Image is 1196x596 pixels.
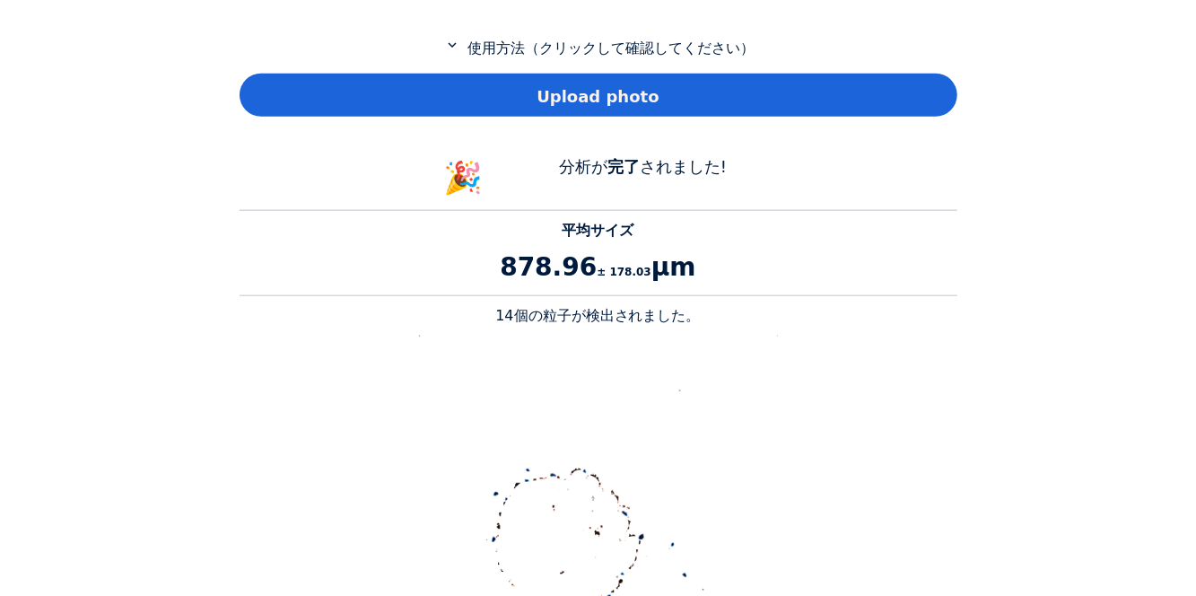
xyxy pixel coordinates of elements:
[444,160,484,196] span: 🎉
[240,220,957,241] p: 平均サイズ
[509,154,778,202] div: 分析が されました!
[597,266,651,278] span: ± 178.03
[240,305,957,327] p: 14個の粒子が検出されました。
[240,249,957,286] p: 878.96 μm
[607,157,640,176] b: 完了
[441,37,463,53] mat-icon: expand_more
[240,37,957,59] p: 使用方法（クリックして確認してください）
[537,84,659,109] span: Upload photo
